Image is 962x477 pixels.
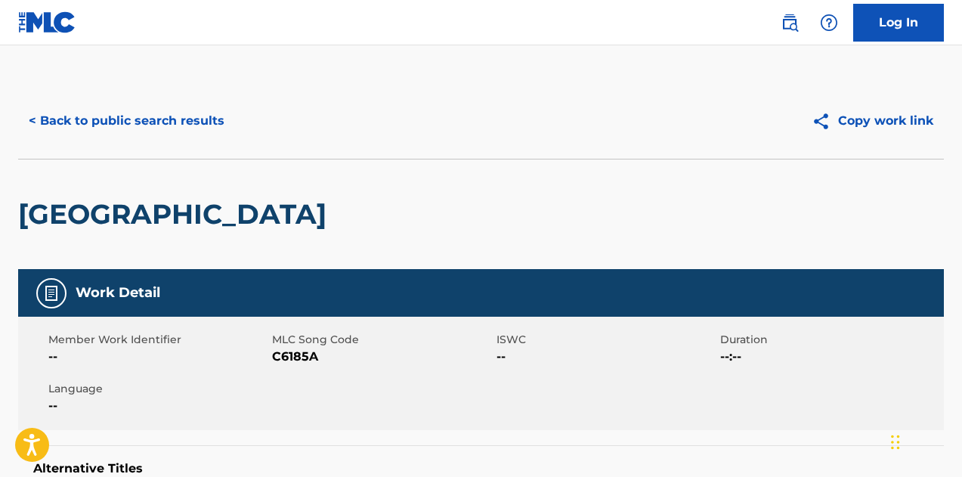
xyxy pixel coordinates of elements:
[18,102,235,140] button: < Back to public search results
[496,348,716,366] span: --
[48,381,268,397] span: Language
[18,11,76,33] img: MLC Logo
[272,348,492,366] span: C6185A
[886,404,962,477] iframe: Chat Widget
[272,332,492,348] span: MLC Song Code
[48,348,268,366] span: --
[18,197,334,231] h2: [GEOGRAPHIC_DATA]
[33,461,929,476] h5: Alternative Titles
[853,4,944,42] a: Log In
[812,112,838,131] img: Copy work link
[48,397,268,415] span: --
[814,8,844,38] div: Help
[42,284,60,302] img: Work Detail
[720,332,940,348] span: Duration
[891,420,900,465] div: Drag
[76,284,160,302] h5: Work Detail
[801,102,944,140] button: Copy work link
[775,8,805,38] a: Public Search
[820,14,838,32] img: help
[720,348,940,366] span: --:--
[496,332,716,348] span: ISWC
[781,14,799,32] img: search
[48,332,268,348] span: Member Work Identifier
